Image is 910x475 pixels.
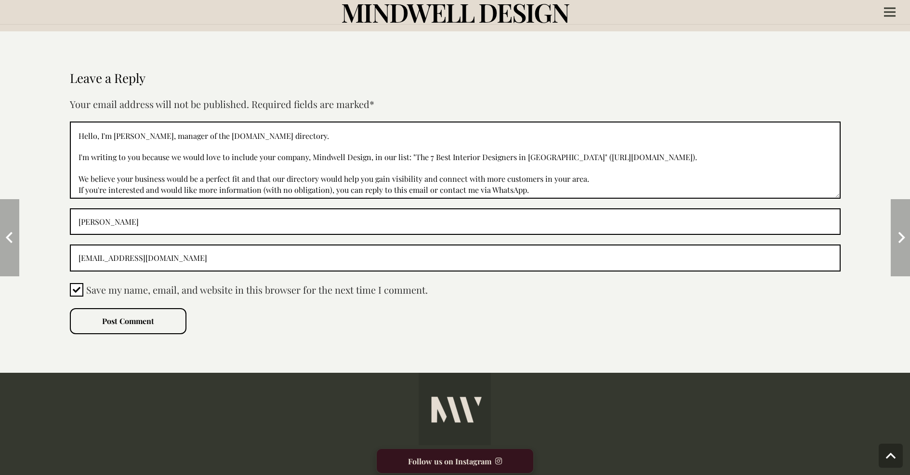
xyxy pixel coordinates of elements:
input: Name [70,208,841,235]
h3: Leave a Reply [70,70,841,86]
span: Save my name, email, and website in this browser for the next time I comment. [86,283,428,297]
input: Email [70,244,841,271]
a: Back to top [879,444,903,468]
a: Follow us on Instagram [376,448,534,474]
span: Your email address will not be published. [70,97,249,110]
textarea: Comment [70,122,841,199]
button: Post Comment [70,308,186,334]
span: Required fields are marked [251,97,374,110]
